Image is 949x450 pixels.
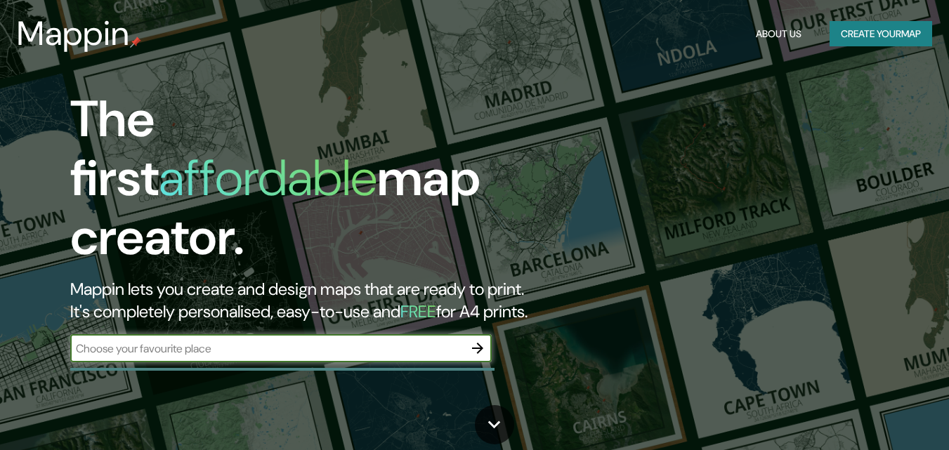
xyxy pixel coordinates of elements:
[159,145,377,211] h1: affordable
[130,37,141,48] img: mappin-pin
[824,395,934,435] iframe: Help widget launcher
[70,340,464,357] input: Choose your favourite place
[750,21,807,47] button: About Us
[830,21,932,47] button: Create yourmap
[17,14,130,53] h3: Mappin
[70,90,545,278] h1: The first map creator.
[400,300,436,322] h5: FREE
[70,278,545,323] h2: Mappin lets you create and design maps that are ready to print. It's completely personalised, eas...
